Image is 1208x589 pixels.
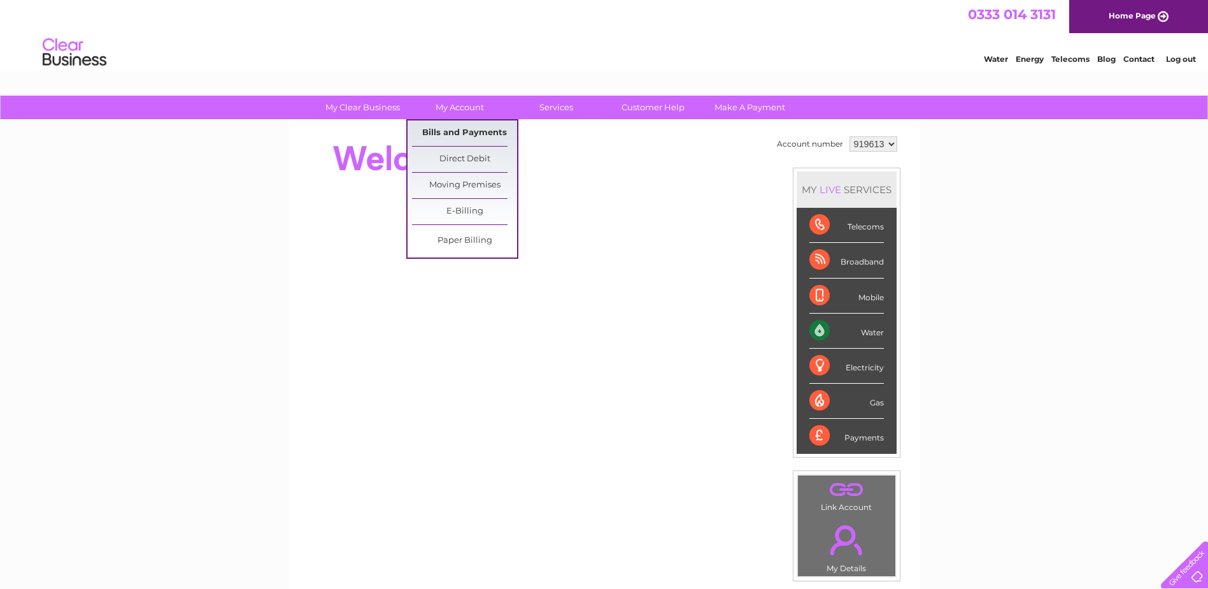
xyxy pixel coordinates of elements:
[1166,54,1196,64] a: Log out
[797,171,897,208] div: MY SERVICES
[504,96,609,119] a: Services
[1016,54,1044,64] a: Energy
[809,243,884,278] div: Broadband
[412,147,517,172] a: Direct Debit
[412,228,517,254] a: Paper Billing
[1097,54,1116,64] a: Blog
[600,96,706,119] a: Customer Help
[809,314,884,349] div: Water
[304,7,906,62] div: Clear Business is a trading name of Verastar Limited (registered in [GEOGRAPHIC_DATA] No. 3667643...
[801,479,892,501] a: .
[817,184,844,196] div: LIVE
[801,518,892,562] a: .
[797,514,896,577] td: My Details
[968,6,1056,22] a: 0333 014 3131
[412,173,517,198] a: Moving Premises
[774,133,846,155] td: Account number
[412,199,517,224] a: E-Billing
[984,54,1008,64] a: Water
[1123,54,1155,64] a: Contact
[797,475,896,515] td: Link Account
[412,120,517,146] a: Bills and Payments
[809,349,884,384] div: Electricity
[809,384,884,419] div: Gas
[310,96,415,119] a: My Clear Business
[809,279,884,314] div: Mobile
[1051,54,1090,64] a: Telecoms
[809,419,884,453] div: Payments
[697,96,802,119] a: Make A Payment
[407,96,512,119] a: My Account
[809,208,884,243] div: Telecoms
[42,33,107,72] img: logo.png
